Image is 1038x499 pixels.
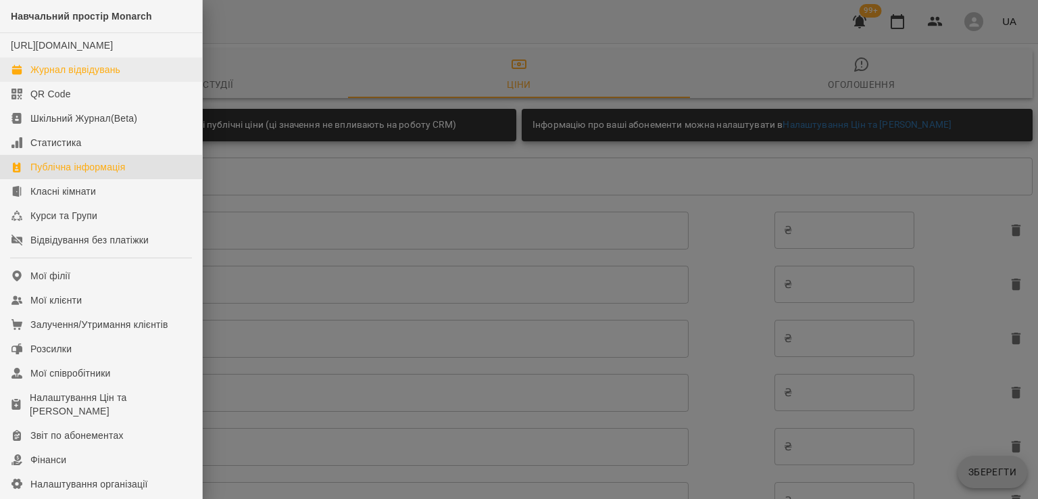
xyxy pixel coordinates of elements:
div: Класні кімнати [30,185,96,198]
div: Відвідування без платіжки [30,233,149,247]
div: Мої співробітники [30,366,111,380]
div: Розсилки [30,342,72,356]
span: Навчальний простір Monarch [11,11,152,22]
div: Мої клієнти [30,293,82,307]
div: Шкільний Журнал(Beta) [30,112,137,125]
div: Залучення/Утримання клієнтів [30,318,168,331]
div: Налаштування Цін та [PERSON_NAME] [30,391,191,418]
div: Публічна інформація [30,160,125,174]
div: QR Code [30,87,71,101]
div: Мої філії [30,269,70,283]
div: Курси та Групи [30,209,97,222]
div: Налаштування організації [30,477,148,491]
div: Фінанси [30,453,66,467]
a: [URL][DOMAIN_NAME] [11,40,113,51]
div: Журнал відвідувань [30,63,120,76]
div: Статистика [30,136,82,149]
div: Звіт по абонементах [30,429,124,442]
